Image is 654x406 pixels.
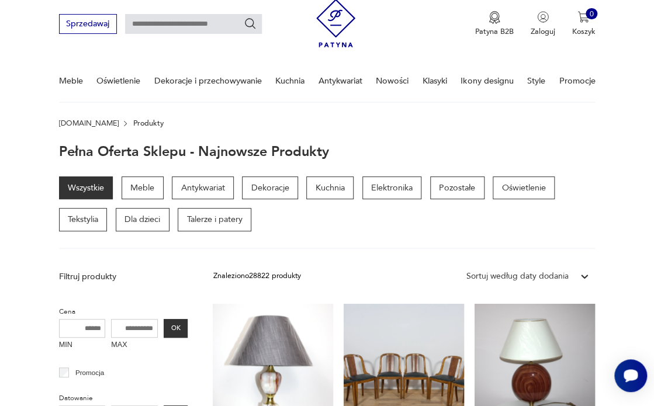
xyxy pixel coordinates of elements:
[164,319,188,338] button: OK
[537,11,549,23] img: Ikonka użytkownika
[59,14,117,33] button: Sprzedawaj
[59,338,106,354] label: MIN
[59,119,119,127] a: [DOMAIN_NAME]
[59,208,108,231] a: Tekstylia
[489,11,500,24] img: Ikona medalu
[475,11,514,37] a: Ikona medaluPatyna B2B
[614,359,647,392] iframe: Smartsupp widget button
[423,61,447,101] a: Klasyki
[122,176,164,200] a: Meble
[559,61,595,101] a: Promocje
[275,61,304,101] a: Kuchnia
[376,61,409,101] a: Nowości
[362,176,422,200] a: Elektronika
[572,26,595,37] p: Koszyk
[59,306,188,318] p: Cena
[493,176,555,200] a: Oświetlenie
[244,18,257,30] button: Szukaj
[242,176,298,200] a: Dekoracje
[430,176,485,200] a: Pozostałe
[531,26,555,37] p: Zaloguj
[133,119,163,127] p: Produkty
[96,61,140,101] a: Oświetlenie
[306,176,354,200] a: Kuchnia
[59,393,188,404] p: Datowanie
[527,61,545,101] a: Style
[572,11,595,37] button: 0Koszyk
[577,11,589,23] img: Ikona koszyka
[475,26,514,37] p: Patyna B2B
[461,61,513,101] a: Ikony designu
[586,8,597,20] div: 0
[319,61,362,101] a: Antykwariat
[59,61,83,101] a: Meble
[466,270,568,282] div: Sortuj według daty dodania
[172,176,234,200] a: Antykwariat
[213,270,300,282] div: Znaleziono 28822 produkty
[75,367,104,379] p: Promocja
[59,271,188,283] p: Filtruj produkty
[111,338,158,354] label: MAX
[531,11,555,37] button: Zaloguj
[59,145,329,159] h1: Pełna oferta sklepu - najnowsze produkty
[116,208,169,231] a: Dla dzieci
[154,61,262,101] a: Dekoracje i przechowywanie
[178,208,251,231] a: Talerze i patery
[59,176,113,200] a: Wszystkie
[59,21,117,28] a: Sprzedawaj
[475,11,514,37] button: Patyna B2B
